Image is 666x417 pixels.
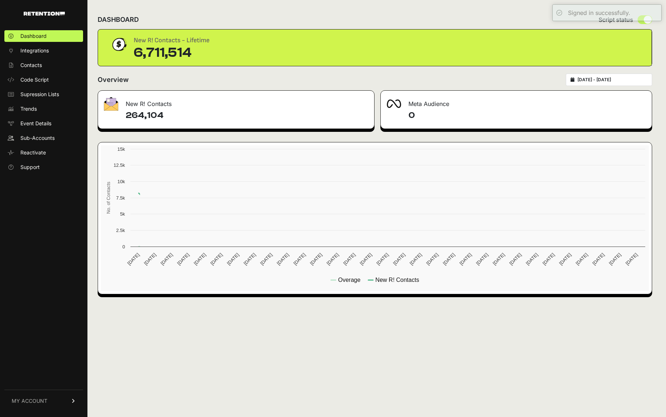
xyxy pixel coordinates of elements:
[20,32,47,40] span: Dashboard
[117,146,125,152] text: 15k
[98,75,129,85] h2: Overview
[120,211,125,217] text: 5k
[475,252,489,266] text: [DATE]
[20,149,46,156] span: Reactivate
[104,97,118,111] img: fa-envelope-19ae18322b30453b285274b1b8af3d052b27d846a4fbe8435d1a52b978f639a2.png
[20,91,59,98] span: Supression Lists
[4,74,83,86] a: Code Script
[375,252,389,266] text: [DATE]
[259,252,273,266] text: [DATE]
[110,35,128,54] img: dollar-coin-05c43ed7efb7bc0c12610022525b4bbbb207c7efeef5aecc26f025e68dcafac9.png
[134,46,209,60] div: 6,711,514
[608,252,622,266] text: [DATE]
[4,88,83,100] a: Supression Lists
[338,277,360,283] text: Overage
[98,91,374,113] div: New R! Contacts
[12,397,47,405] span: MY ACCOUNT
[176,252,190,266] text: [DATE]
[276,252,290,266] text: [DATE]
[4,390,83,412] a: MY ACCOUNT
[193,252,207,266] text: [DATE]
[4,132,83,144] a: Sub-Accounts
[458,252,473,266] text: [DATE]
[409,252,423,266] text: [DATE]
[143,252,157,266] text: [DATE]
[342,252,356,266] text: [DATE]
[359,252,373,266] text: [DATE]
[541,252,556,266] text: [DATE]
[591,252,606,266] text: [DATE]
[24,12,65,16] img: Retention.com
[20,76,49,83] span: Code Script
[525,252,539,266] text: [DATE]
[134,35,209,46] div: New R! Contacts - Lifetime
[4,30,83,42] a: Dashboard
[160,252,174,266] text: [DATE]
[387,99,401,108] img: fa-meta-2f981b61bb99beabf952f7030308934f19ce035c18b003e963880cc3fabeebb7.png
[20,47,49,54] span: Integrations
[4,147,83,158] a: Reactivate
[4,161,83,173] a: Support
[4,118,83,129] a: Event Details
[4,59,83,71] a: Contacts
[408,110,646,121] h4: 0
[98,15,139,25] h2: DASHBOARD
[381,91,652,113] div: Meta Audience
[122,244,125,249] text: 0
[116,228,125,233] text: 2.5k
[126,110,368,121] h4: 264,104
[392,252,406,266] text: [DATE]
[568,8,630,17] div: Signed in successfully.
[4,103,83,115] a: Trends
[20,62,42,69] span: Contacts
[309,252,323,266] text: [DATE]
[20,164,40,171] span: Support
[508,252,522,266] text: [DATE]
[20,134,55,142] span: Sub-Accounts
[20,105,37,113] span: Trends
[226,252,240,266] text: [DATE]
[4,45,83,56] a: Integrations
[126,252,141,266] text: [DATE]
[375,277,419,283] text: New R! Contacts
[292,252,306,266] text: [DATE]
[114,162,125,168] text: 12.5k
[575,252,589,266] text: [DATE]
[106,182,111,214] text: No. of Contacts
[442,252,456,266] text: [DATE]
[243,252,257,266] text: [DATE]
[117,179,125,184] text: 10k
[20,120,51,127] span: Event Details
[326,252,340,266] text: [DATE]
[116,195,125,201] text: 7.5k
[624,252,639,266] text: [DATE]
[425,252,439,266] text: [DATE]
[209,252,224,266] text: [DATE]
[558,252,572,266] text: [DATE]
[491,252,506,266] text: [DATE]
